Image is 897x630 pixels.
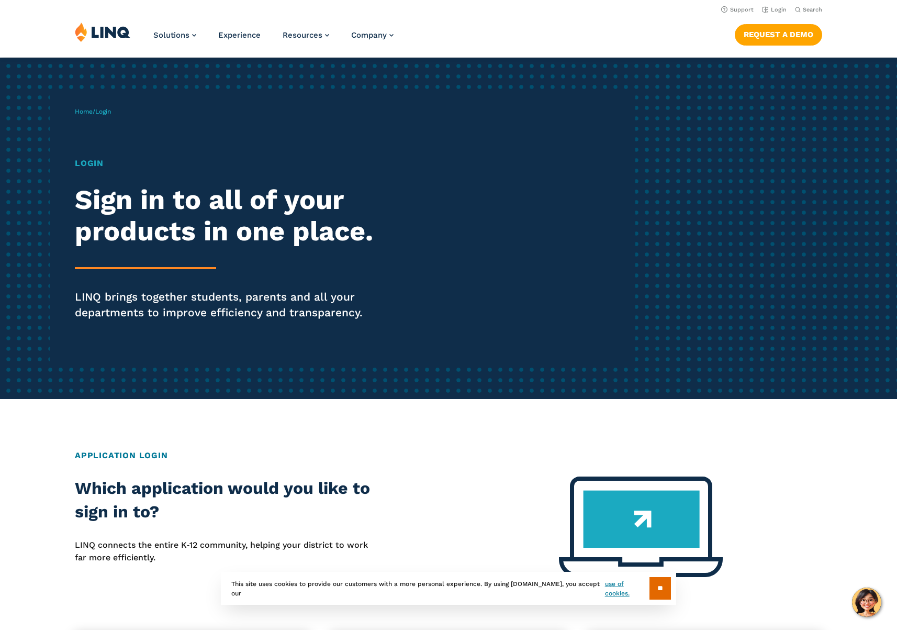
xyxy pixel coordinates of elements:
a: Support [721,6,754,13]
img: LINQ | K‑12 Software [75,22,130,42]
p: LINQ brings together students, parents and all your departments to improve efficiency and transpa... [75,289,420,320]
span: Solutions [153,30,189,40]
div: This site uses cookies to provide our customers with a more personal experience. By using [DOMAIN... [221,572,676,605]
a: Request a Demo [735,24,822,45]
a: Company [351,30,394,40]
span: Login [95,108,111,115]
a: use of cookies. [605,579,649,598]
span: Company [351,30,387,40]
h2: Application Login [75,449,822,462]
a: Home [75,108,93,115]
button: Hello, have a question? Let’s chat. [852,588,881,617]
p: LINQ connects the entire K‑12 community, helping your district to work far more efficiently. [75,539,373,565]
h1: Login [75,157,420,170]
button: Open Search Bar [795,6,822,14]
a: Experience [218,30,261,40]
h2: Which application would you like to sign in to? [75,477,373,524]
nav: Primary Navigation [153,22,394,57]
span: Resources [283,30,322,40]
nav: Button Navigation [735,22,822,45]
h2: Sign in to all of your products in one place. [75,184,420,247]
span: Search [803,6,822,13]
a: Solutions [153,30,196,40]
span: / [75,108,111,115]
a: Resources [283,30,329,40]
a: Login [762,6,787,13]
